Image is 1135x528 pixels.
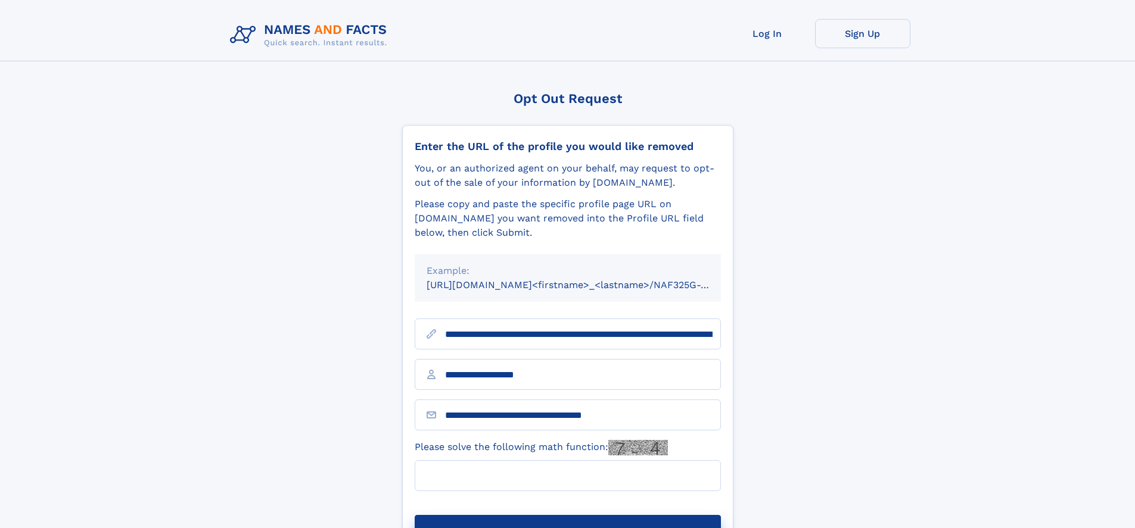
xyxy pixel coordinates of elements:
[415,440,668,455] label: Please solve the following math function:
[720,19,815,48] a: Log In
[415,140,721,153] div: Enter the URL of the profile you would like removed
[402,91,733,106] div: Opt Out Request
[225,19,397,51] img: Logo Names and Facts
[415,161,721,190] div: You, or an authorized agent on your behalf, may request to opt-out of the sale of your informatio...
[815,19,910,48] a: Sign Up
[427,264,709,278] div: Example:
[415,197,721,240] div: Please copy and paste the specific profile page URL on [DOMAIN_NAME] you want removed into the Pr...
[427,279,744,290] small: [URL][DOMAIN_NAME]<firstname>_<lastname>/NAF325G-xxxxxxxx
